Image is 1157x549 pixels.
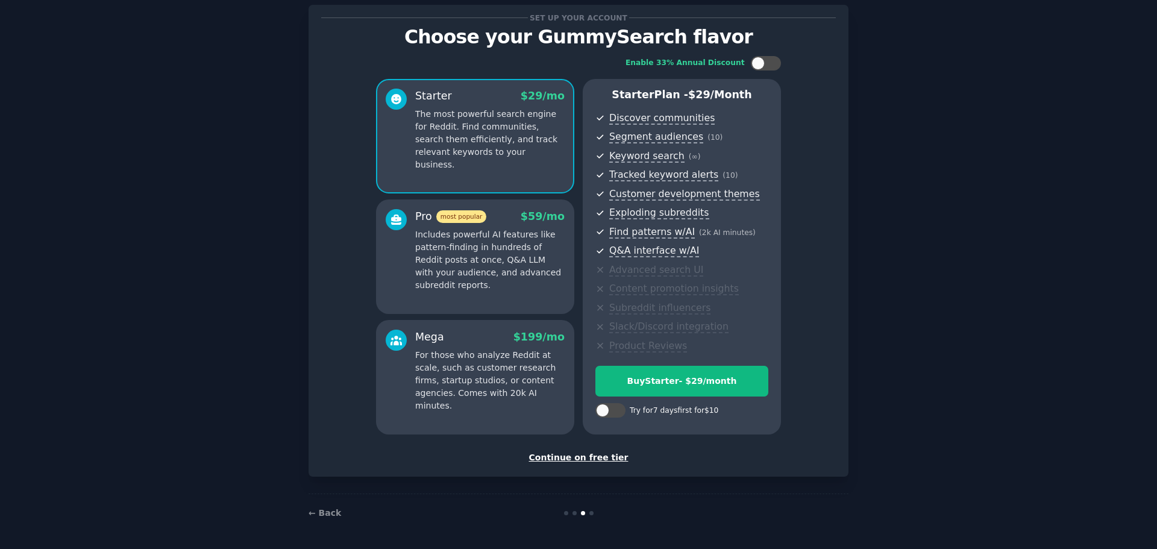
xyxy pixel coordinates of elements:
span: ( 2k AI minutes ) [699,228,756,237]
span: Exploding subreddits [609,207,709,219]
span: Discover communities [609,112,715,125]
span: Customer development themes [609,188,760,201]
span: Keyword search [609,150,685,163]
div: Enable 33% Annual Discount [626,58,745,69]
p: The most powerful search engine for Reddit. Find communities, search them efficiently, and track ... [415,108,565,171]
span: Subreddit influencers [609,302,710,315]
span: Slack/Discord integration [609,321,729,333]
span: Tracked keyword alerts [609,169,718,181]
div: Continue on free tier [321,451,836,464]
span: $ 29 /month [688,89,752,101]
p: Starter Plan - [595,87,768,102]
button: BuyStarter- $29/month [595,366,768,397]
span: Find patterns w/AI [609,226,695,239]
span: Advanced search UI [609,264,703,277]
span: Segment audiences [609,131,703,143]
p: For those who analyze Reddit at scale, such as customer research firms, startup studios, or conte... [415,349,565,412]
div: Starter [415,89,452,104]
div: Pro [415,209,486,224]
span: most popular [436,210,487,223]
p: Choose your GummySearch flavor [321,27,836,48]
span: Content promotion insights [609,283,739,295]
span: Product Reviews [609,340,687,353]
p: Includes powerful AI features like pattern-finding in hundreds of Reddit posts at once, Q&A LLM w... [415,228,565,292]
span: Set up your account [528,11,630,24]
span: $ 29 /mo [521,90,565,102]
span: ( 10 ) [707,133,723,142]
span: Q&A interface w/AI [609,245,699,257]
div: Try for 7 days first for $10 [630,406,718,416]
span: ( 10 ) [723,171,738,180]
a: ← Back [309,508,341,518]
span: $ 199 /mo [513,331,565,343]
div: Buy Starter - $ 29 /month [596,375,768,387]
span: ( ∞ ) [689,152,701,161]
div: Mega [415,330,444,345]
span: $ 59 /mo [521,210,565,222]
